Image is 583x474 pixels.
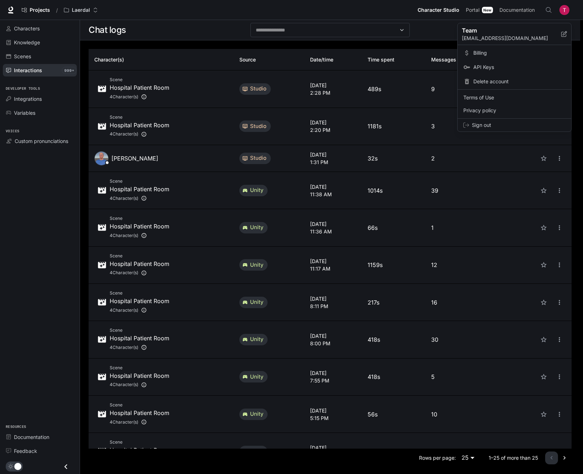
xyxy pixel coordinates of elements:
span: Billing [473,49,565,56]
div: Sign out [458,119,571,132]
a: Billing [459,46,570,59]
div: Delete account [459,75,570,88]
div: Team[EMAIL_ADDRESS][DOMAIN_NAME] [458,23,571,45]
span: API Keys [473,64,565,71]
span: Terms of Use [463,94,565,101]
span: Delete account [473,78,565,85]
a: API Keys [459,61,570,74]
p: [EMAIL_ADDRESS][DOMAIN_NAME] [462,35,561,42]
p: Team [462,26,550,35]
span: Privacy policy [463,107,565,114]
span: Sign out [472,122,565,129]
a: Privacy policy [459,104,570,117]
a: Terms of Use [459,91,570,104]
